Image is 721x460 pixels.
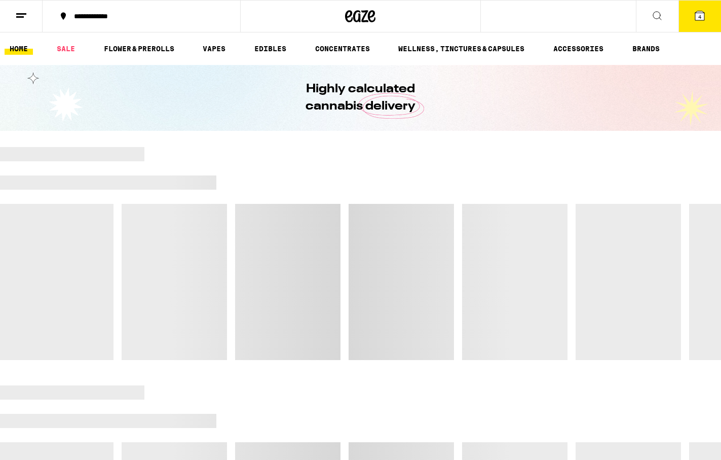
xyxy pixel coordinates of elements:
h1: Highly calculated cannabis delivery [277,81,444,115]
a: CONCENTRATES [310,43,375,55]
a: FLOWER & PREROLLS [99,43,179,55]
a: BRANDS [627,43,665,55]
a: EDIBLES [249,43,291,55]
span: 4 [698,14,701,20]
a: WELLNESS, TINCTURES & CAPSULES [393,43,529,55]
a: SALE [52,43,80,55]
a: VAPES [198,43,231,55]
a: HOME [5,43,33,55]
a: ACCESSORIES [548,43,609,55]
button: 4 [678,1,721,32]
